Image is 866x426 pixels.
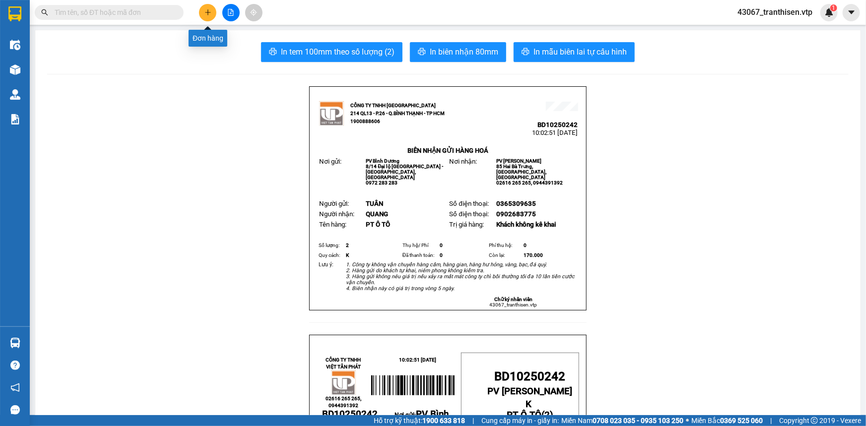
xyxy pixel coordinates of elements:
span: ⚪️ [686,419,689,423]
td: Số lượng: [317,241,344,250]
img: logo-vxr [8,6,21,21]
strong: CÔNG TY TNHH [GEOGRAPHIC_DATA] 214 QL13 - P.26 - Q.BÌNH THẠNH - TP HCM 1900888606 [350,103,445,124]
button: printerIn mẫu biên lai tự cấu hình [514,42,635,62]
span: 1 [832,4,835,11]
span: question-circle [10,361,20,370]
span: BD10250242 [495,369,566,383]
span: TUÂN [366,200,383,207]
span: 85 Hai Bà Trưng, [GEOGRAPHIC_DATA], [GEOGRAPHIC_DATA] [496,164,546,180]
span: PT Ô TÔ [366,221,390,228]
strong: 1900 633 818 [422,417,465,425]
span: search [41,9,48,16]
span: 2 [346,243,349,248]
span: 0 [440,243,443,248]
span: Tên hàng: [319,221,346,228]
strong: 0708 023 035 - 0935 103 250 [593,417,683,425]
button: printerIn biên nhận 80mm [410,42,506,62]
span: | [770,415,772,426]
span: PV Bình Dương [34,69,67,75]
em: 1. Công ty không vận chuyển hàng cấm, hàng gian, hàng hư hỏng, vàng, bạc, đá quý. 2. Hàng gửi do ... [346,261,575,292]
sup: 1 [830,4,837,11]
span: 02616 265 265, 0944391392 [326,396,361,408]
button: file-add [222,4,240,21]
strong: 0369 525 060 [720,417,763,425]
span: Miền Nam [561,415,683,426]
span: printer [418,48,426,57]
span: PV [PERSON_NAME] [100,69,138,80]
span: 0972 283 283 [366,180,398,185]
strong: BIÊN NHẬN GỬI HÀNG HOÁ [407,147,488,154]
span: BD10250242 [322,409,378,420]
span: In tem 100mm theo số lượng (2) [281,46,395,58]
span: 10:02:51 [DATE] [94,45,140,52]
span: In biên nhận 80mm [430,46,498,58]
span: caret-down [847,8,856,17]
span: Cung cấp máy in - giấy in: [481,415,559,426]
span: 10:02:51 [DATE] [533,129,578,136]
span: aim [250,9,257,16]
span: 2 [544,410,550,421]
span: BD10250242 [100,37,140,45]
strong: CÔNG TY TNHH VIỆT TÂN PHÁT [326,357,361,369]
span: Khách không kê khai [496,221,556,228]
span: BD10250242 [538,121,578,128]
span: file-add [227,9,234,16]
button: plus [199,4,216,21]
div: Đơn hàng [189,30,227,47]
span: In mẫu biên lai tự cấu hình [533,46,627,58]
span: PV [PERSON_NAME] [488,386,573,397]
span: printer [522,48,530,57]
span: 0902683775 [496,210,536,218]
img: warehouse-icon [10,64,20,75]
span: message [10,405,20,415]
span: QUANG [366,210,388,218]
span: Người nhận: [319,210,354,218]
img: logo [331,370,356,395]
span: 43067_tranthisen.vtp [489,302,537,307]
td: Còn lại: [487,250,522,260]
span: Nơi nhận: [449,158,477,165]
img: warehouse-icon [10,89,20,100]
span: copyright [811,417,818,424]
span: Số điện thoại: [449,210,488,218]
span: | [472,415,474,426]
span: 0 [440,252,443,258]
td: Đã thanh toán: [401,250,438,260]
span: 10:02:51 [DATE] [400,357,437,363]
strong: CÔNG TY TNHH [GEOGRAPHIC_DATA] 214 QL13 - P.26 - Q.BÌNH THẠNH - TP HCM 1900888606 [26,16,80,53]
span: Miền Bắc [691,415,763,426]
span: Lưu ý: [319,261,333,268]
span: Nơi nhận: [76,69,92,83]
img: logo [10,22,23,47]
img: warehouse-icon [10,338,20,348]
img: icon-new-feature [825,8,834,17]
span: 0 [524,243,527,248]
span: PT Ô TÔ [507,410,541,421]
button: aim [245,4,263,21]
input: Tìm tên, số ĐT hoặc mã đơn [55,7,172,18]
span: 8/14 Đại lộ [GEOGRAPHIC_DATA] - [GEOGRAPHIC_DATA], [GEOGRAPHIC_DATA] [366,164,443,180]
span: PV Bình Dương [366,158,400,164]
span: notification [10,383,20,392]
span: Trị giá hàng: [449,221,484,228]
span: printer [269,48,277,57]
button: printerIn tem 100mm theo số lượng (2) [261,42,402,62]
span: 0365309635 [496,200,536,207]
span: Nơi gửi: [319,158,341,165]
span: PV [PERSON_NAME] [496,158,541,164]
span: Hỗ trợ kỹ thuật: [374,415,465,426]
span: K [346,252,349,258]
td: Phí thu hộ: [487,241,522,250]
td: Quy cách: [317,250,344,260]
strong: BIÊN NHẬN GỬI HÀNG HOÁ [34,60,115,67]
img: solution-icon [10,114,20,124]
td: Thụ hộ/ Phí [401,241,438,250]
span: 02616 265 265, 0944391392 [496,180,563,185]
img: logo [319,101,344,126]
button: caret-down [843,4,860,21]
span: Số điện thoại: [449,200,488,207]
span: plus [204,9,211,16]
strong: Chữ ký nhân viên [494,297,533,302]
span: 170.000 [524,252,543,258]
span: 43067_tranthisen.vtp [730,6,820,18]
